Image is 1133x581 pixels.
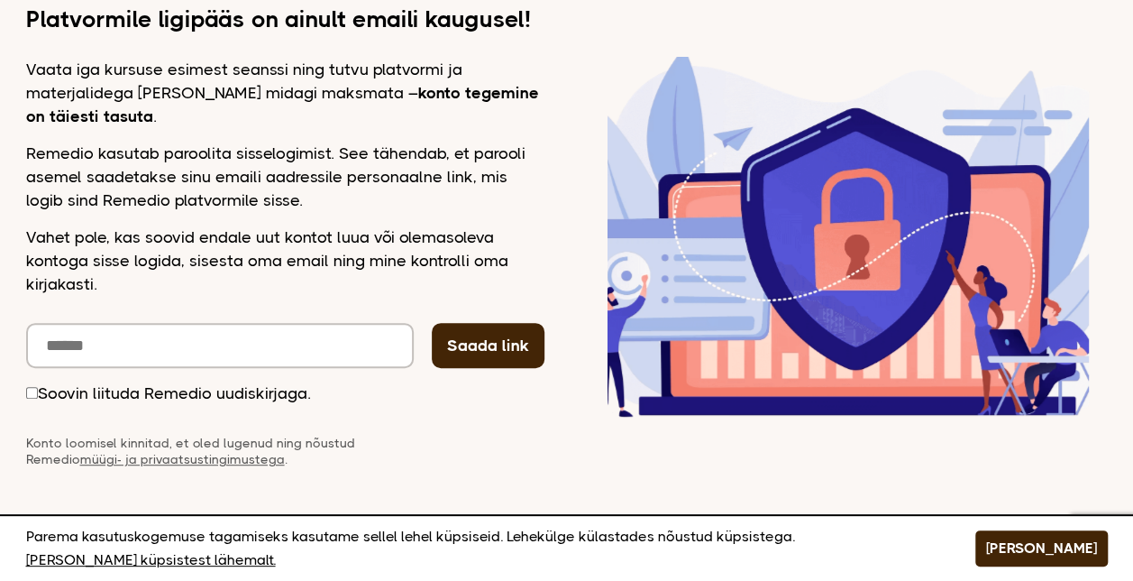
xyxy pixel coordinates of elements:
[26,435,387,467] p: Konto loomisel kinnitad, et oled lugenud ning nõustud Remedio .
[26,7,544,31] h2: Platvormile ligipääs on ainult emaili kaugusel!
[26,387,38,399] input: Soovin liituda Remedio uudiskirjaga.
[975,530,1108,567] button: [PERSON_NAME]
[432,323,544,368] button: Saada link
[26,382,311,405] label: Soovin liituda Remedio uudiskirjaga.
[26,525,930,572] p: Parema kasutuskogemuse tagamiseks kasutame sellel lehel küpsiseid. Lehekülge külastades nõustud k...
[26,142,544,212] p: Remedio kasutab paroolita sisselogimist. See tähendab, et parooli asemel saadetakse sinu emaili a...
[80,452,285,466] a: müügi- ja privaatsustingimustega
[26,549,276,572] a: [PERSON_NAME] küpsistest lähemalt.
[26,58,544,128] p: Vaata iga kursuse esimest seanssi ning tutvu platvormi ja materjalidega [PERSON_NAME] midagi maks...
[26,226,544,296] p: Vahet pole, kas soovid endale uut kontot luua või olemasoleva kontoga sisse logida, sisesta oma e...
